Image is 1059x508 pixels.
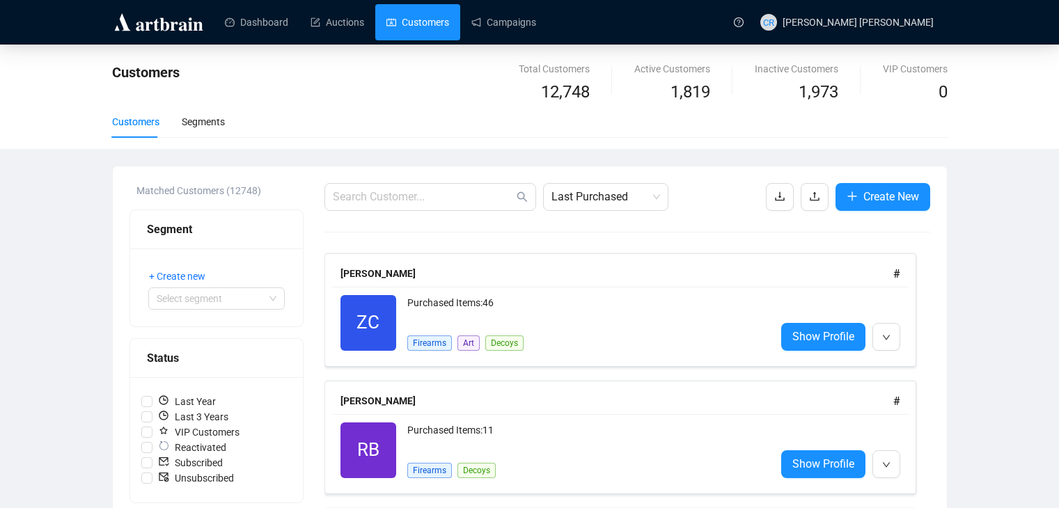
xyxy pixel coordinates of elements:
span: ZC [356,308,379,337]
a: Show Profile [781,450,865,478]
div: Total Customers [519,61,590,77]
div: Purchased Items: 11 [407,422,764,450]
span: VIP Customers [152,424,245,440]
span: Decoys [485,335,524,351]
span: # [893,267,900,280]
input: Search Customer... [333,189,514,205]
a: [PERSON_NAME]#RBPurchased Items:11FirearmsDecoysShow Profile [324,381,930,494]
button: Create New [836,183,930,211]
a: Customers [386,4,449,40]
span: Firearms [407,463,452,478]
span: Last Purchased [551,184,660,210]
a: Show Profile [781,323,865,351]
div: Inactive Customers [755,61,838,77]
span: download [774,191,785,202]
span: Create New [863,188,919,205]
div: [PERSON_NAME] [340,393,893,408]
span: down [882,333,891,342]
span: Customers [112,64,180,81]
div: Status [147,349,286,367]
div: Segments [182,114,225,129]
div: VIP Customers [883,61,948,77]
span: Unsubscribed [152,470,240,486]
a: [PERSON_NAME]#ZCPurchased Items:46FirearmsArtDecoysShow Profile [324,253,930,367]
div: Active Customers [634,61,710,77]
a: Auctions [311,4,364,40]
button: + Create new [148,265,217,287]
div: Customers [112,114,159,129]
span: 0 [939,82,948,102]
div: Segment [147,221,286,238]
span: Last Year [152,394,221,409]
span: down [882,461,891,469]
span: 1,973 [799,79,838,106]
a: Dashboard [225,4,288,40]
span: plus [847,191,858,202]
span: CR [762,15,774,29]
span: Art [457,335,480,351]
span: Show Profile [792,328,854,345]
span: 12,748 [541,79,590,106]
div: Matched Customers (12748) [136,183,304,198]
span: Last 3 Years [152,409,234,424]
span: # [893,395,900,408]
span: upload [809,191,820,202]
span: + Create new [149,269,205,284]
a: Campaigns [471,4,536,40]
span: search [517,191,528,203]
span: Firearms [407,335,452,351]
div: Purchased Items: 46 [407,295,764,323]
span: 1,819 [670,79,710,106]
span: question-circle [734,17,744,27]
span: [PERSON_NAME] [PERSON_NAME] [783,17,934,28]
span: RB [357,436,379,464]
span: Reactivated [152,440,232,455]
img: logo [112,11,205,33]
span: Subscribed [152,455,228,470]
span: Decoys [457,463,496,478]
div: [PERSON_NAME] [340,266,893,281]
span: Show Profile [792,455,854,473]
